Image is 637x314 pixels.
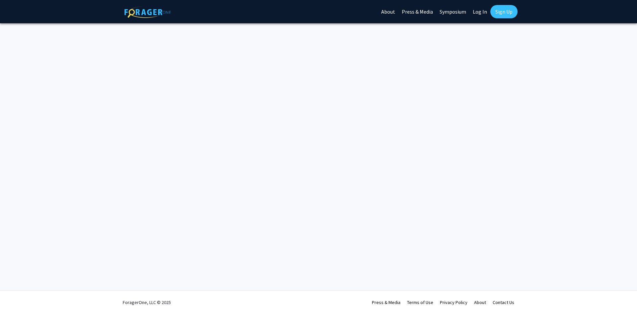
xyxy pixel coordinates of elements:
[440,299,467,305] a: Privacy Policy
[474,299,486,305] a: About
[372,299,400,305] a: Press & Media
[407,299,433,305] a: Terms of Use
[490,5,518,18] a: Sign Up
[124,6,171,18] img: ForagerOne Logo
[493,299,514,305] a: Contact Us
[123,291,171,314] div: ForagerOne, LLC © 2025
